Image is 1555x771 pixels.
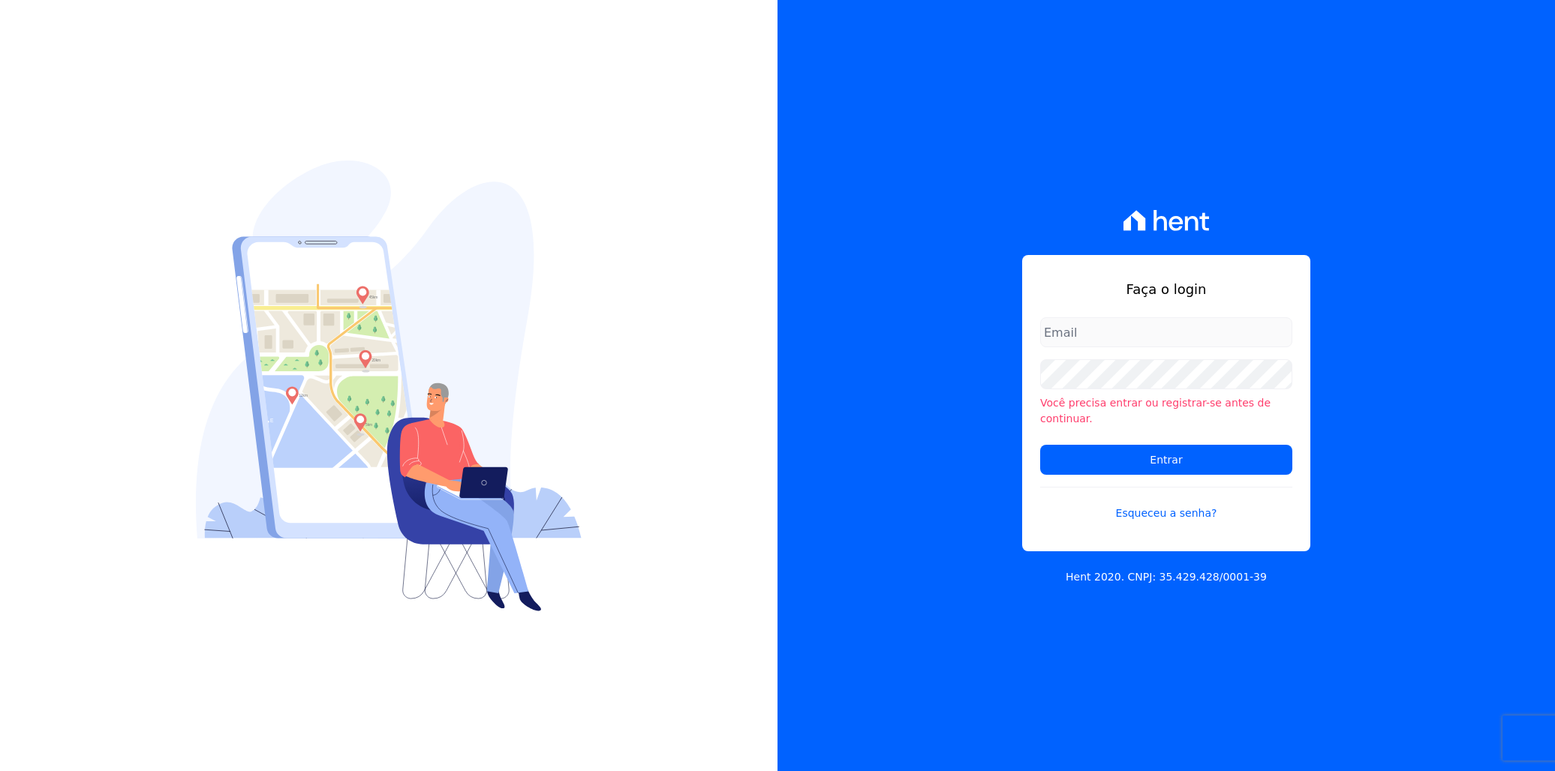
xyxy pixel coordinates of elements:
[1040,487,1292,521] a: Esqueceu a senha?
[1040,279,1292,299] h1: Faça o login
[196,160,582,611] img: Login
[1066,569,1267,585] p: Hent 2020. CNPJ: 35.429.428/0001-39
[1040,395,1292,427] li: Você precisa entrar ou registrar-se antes de continuar.
[1040,445,1292,475] input: Entrar
[1040,317,1292,347] input: Email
